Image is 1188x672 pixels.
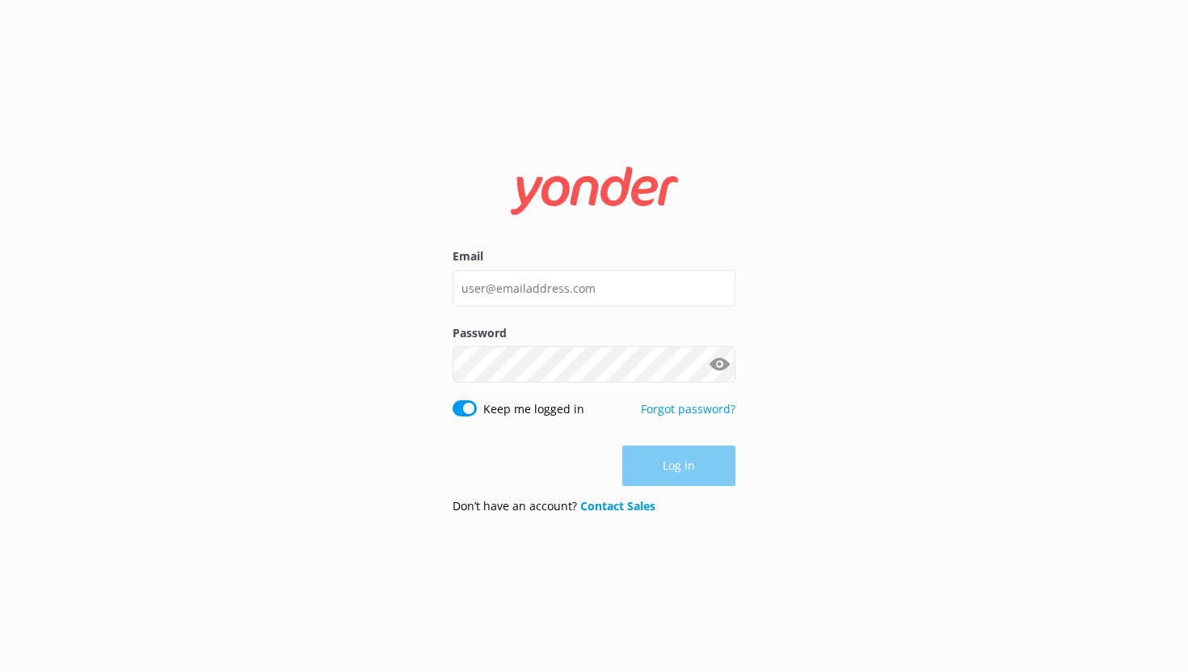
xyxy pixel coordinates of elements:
button: Show password [703,349,735,381]
a: Contact Sales [580,498,655,514]
label: Keep me logged in [483,400,584,418]
label: Password [453,324,735,342]
a: Forgot password? [641,401,735,416]
label: Email [453,247,735,265]
input: user@emailaddress.com [453,270,735,306]
p: Don’t have an account? [453,497,655,515]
